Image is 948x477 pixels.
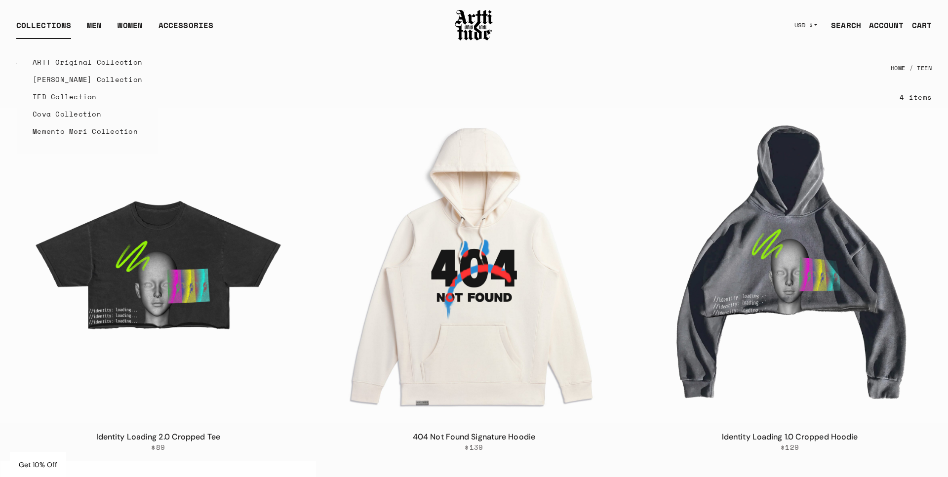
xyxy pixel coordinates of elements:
[33,71,142,88] a: [PERSON_NAME] Collection
[789,14,824,36] button: USD $
[794,21,813,29] span: USD $
[413,432,535,442] a: 404 Not Found Signature Hoodie
[16,19,71,39] div: COLLECTIONS
[316,108,632,424] img: 404 Not Found Signature Hoodie
[87,19,102,39] a: MEN
[632,108,948,424] img: Identity Loading 1.0 Cropped Hoodie
[823,15,861,35] a: SEARCH
[8,19,221,39] ul: Main navigation
[891,57,906,79] a: Home
[906,57,932,79] li: Teen
[900,91,932,103] div: 4 items
[722,432,858,442] a: Identity Loading 1.0 Cropped Hoodie
[781,443,799,452] span: $129
[0,108,316,424] img: Identity Loading 2.0 Cropped Tee
[33,122,142,140] a: Memento Mori Collection
[33,53,142,71] a: ARTT Original Collection
[151,443,165,452] span: $89
[19,460,57,469] span: Get 10% Off
[465,443,483,452] span: $139
[861,15,904,35] a: ACCOUNT
[454,8,494,42] img: Arttitude
[118,19,143,39] a: WOMEN
[33,105,142,122] a: Cova Collection
[158,19,213,39] div: ACCESSORIES
[33,88,142,105] a: IED Collection
[96,432,220,442] a: Identity Loading 2.0 Cropped Tee
[912,19,932,31] div: CART
[904,15,932,35] a: Open cart
[10,452,66,477] div: Get 10% Off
